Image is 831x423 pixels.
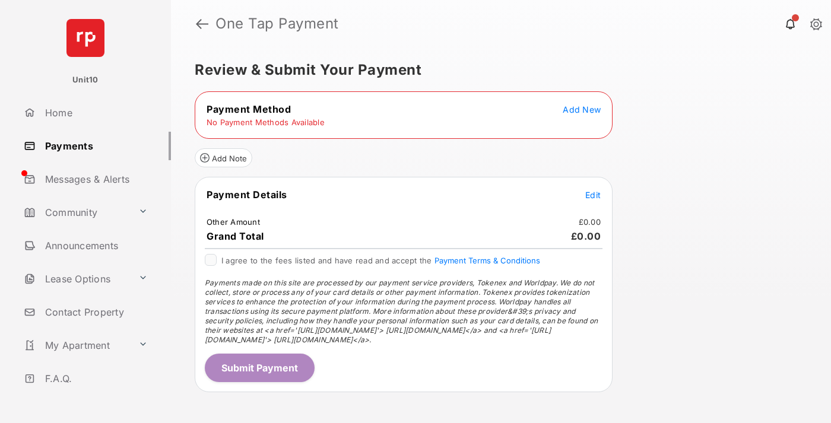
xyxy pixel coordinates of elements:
[563,104,601,115] span: Add New
[19,331,134,360] a: My Apartment
[206,117,325,128] td: No Payment Methods Available
[72,74,99,86] p: Unit10
[19,231,171,260] a: Announcements
[19,132,171,160] a: Payments
[206,217,261,227] td: Other Amount
[215,17,339,31] strong: One Tap Payment
[205,278,598,344] span: Payments made on this site are processed by our payment service providers, Tokenex and Worldpay. ...
[19,165,171,193] a: Messages & Alerts
[195,148,252,167] button: Add Note
[578,217,601,227] td: £0.00
[19,364,171,393] a: F.A.Q.
[205,354,315,382] button: Submit Payment
[434,256,540,265] button: I agree to the fees listed and have read and accept the
[19,198,134,227] a: Community
[585,190,601,200] span: Edit
[221,256,540,265] span: I agree to the fees listed and have read and accept the
[19,298,171,326] a: Contact Property
[571,230,601,242] span: £0.00
[585,189,601,201] button: Edit
[19,265,134,293] a: Lease Options
[207,103,291,115] span: Payment Method
[563,103,601,115] button: Add New
[207,230,264,242] span: Grand Total
[19,98,171,127] a: Home
[207,189,287,201] span: Payment Details
[195,63,798,77] h5: Review & Submit Your Payment
[66,19,104,57] img: svg+xml;base64,PHN2ZyB4bWxucz0iaHR0cDovL3d3dy53My5vcmcvMjAwMC9zdmciIHdpZHRoPSI2NCIgaGVpZ2h0PSI2NC...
